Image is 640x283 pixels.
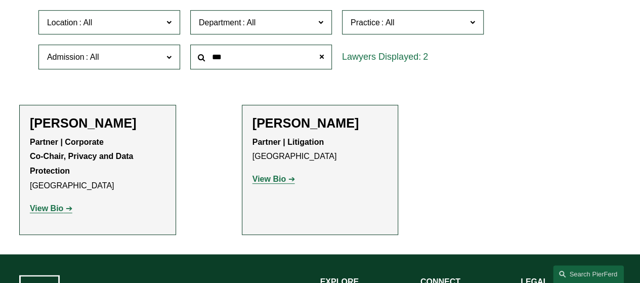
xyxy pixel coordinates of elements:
span: Department [199,18,241,27]
a: Search this site [553,265,624,283]
h2: [PERSON_NAME] [252,115,388,131]
a: View Bio [30,204,72,213]
strong: View Bio [252,175,286,183]
strong: Partner | Corporate Co-Chair, Privacy and Data Protection [30,138,136,176]
p: [GEOGRAPHIC_DATA] [252,135,388,165]
h2: [PERSON_NAME] [30,115,165,131]
p: [GEOGRAPHIC_DATA] [30,135,165,193]
strong: Partner | Litigation [252,138,324,146]
span: 2 [423,52,428,62]
a: View Bio [252,175,295,183]
span: Location [47,18,78,27]
strong: View Bio [30,204,63,213]
span: Practice [351,18,380,27]
span: Admission [47,53,84,61]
